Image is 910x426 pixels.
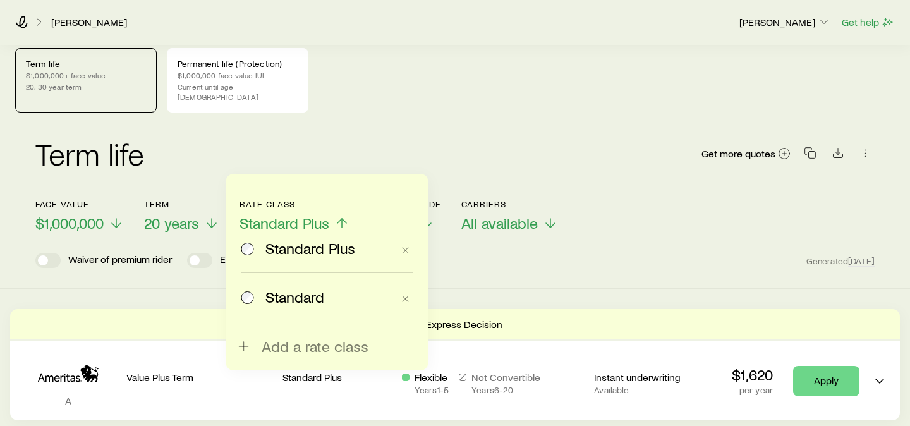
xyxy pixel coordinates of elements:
span: 20 years [144,214,199,232]
p: Term life [26,59,146,69]
p: Term [144,199,219,209]
p: Face value [35,199,124,209]
button: Term20 years [144,199,219,233]
p: Value Plus Term [126,371,272,384]
p: Instant underwriting [594,371,703,384]
p: 20, 30 year term [26,82,146,92]
p: per year [732,385,773,395]
p: Carriers [461,199,558,209]
p: Permanent life (Protection) [178,59,298,69]
h2: Term life [35,138,144,169]
span: Get more quotes [701,149,775,159]
a: [PERSON_NAME] [51,16,128,28]
p: Available [594,385,703,395]
p: Waiver of premium rider [68,253,172,268]
p: Current until age [DEMOGRAPHIC_DATA] [178,82,298,102]
p: [PERSON_NAME] [739,16,830,28]
p: A [20,394,116,407]
p: Years 6 - 20 [471,385,540,395]
p: $1,000,000 face value IUL [178,70,298,80]
p: Not Convertible [471,371,540,384]
p: Standard Plus [282,371,392,384]
a: Apply [793,366,859,396]
p: Years 1 - 5 [415,385,449,395]
p: Express Decision [426,318,502,331]
p: Extended convertibility [220,253,320,268]
p: $1,000,000+ face value [26,70,146,80]
div: Term quotes [10,309,900,420]
button: Get help [841,15,895,30]
span: [DATE] [848,255,875,267]
button: Face value$1,000,000 [35,199,124,233]
button: CarriersAll available [461,199,558,233]
button: [PERSON_NAME] [739,15,831,30]
span: $1,000,000 [35,214,104,232]
p: $1,620 [732,366,773,384]
button: Rate ClassStandard Plus [240,199,349,233]
a: Get more quotes [701,147,791,161]
span: Standard Plus [240,214,329,232]
span: Generated [806,255,875,267]
span: All available [461,214,538,232]
a: Permanent life (Protection)$1,000,000 face value IULCurrent until age [DEMOGRAPHIC_DATA] [167,48,308,113]
a: Term life$1,000,000+ face value20, 30 year term [15,48,157,113]
p: Rate Class [240,199,349,209]
p: Flexible [415,371,449,384]
a: Download CSV [829,149,847,161]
